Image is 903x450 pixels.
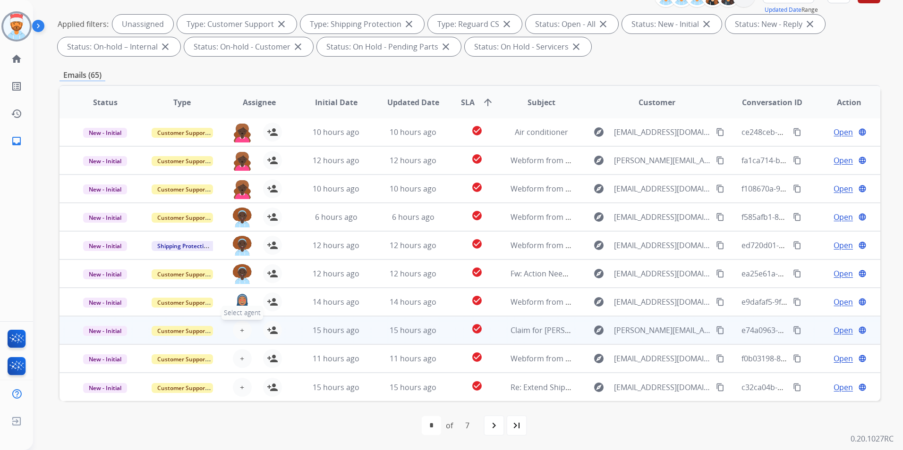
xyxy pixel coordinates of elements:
[313,325,359,335] span: 15 hours ago
[240,382,244,393] span: +
[221,306,263,320] span: Select agent
[152,241,216,251] span: Shipping Protection
[390,268,436,279] span: 12 hours ago
[465,37,591,56] div: Status: On Hold - Servicers
[233,179,252,199] img: agent-avatar
[701,18,712,30] mat-icon: close
[233,292,252,312] img: agent-avatar
[834,325,853,336] span: Open
[177,15,297,33] div: Type: Customer Support
[446,420,453,431] div: of
[614,296,711,308] span: [EMAIL_ADDRESS][DOMAIN_NAME]
[858,128,867,136] mat-icon: language
[858,298,867,306] mat-icon: language
[152,269,213,279] span: Customer Support
[428,15,522,33] div: Type: Reguard CS
[11,135,22,147] mat-icon: inbox
[471,210,483,221] mat-icon: check_circle
[83,156,127,166] span: New - Initial
[233,123,252,142] img: agent-avatar
[471,380,483,392] mat-icon: check_circle
[482,97,494,108] mat-icon: arrow_upward
[471,182,483,193] mat-icon: check_circle
[793,213,801,221] mat-icon: content_copy
[725,15,825,33] div: Status: New - Reply
[858,354,867,363] mat-icon: language
[793,128,801,136] mat-icon: content_copy
[471,153,483,165] mat-icon: check_circle
[83,241,127,251] span: New - Initial
[593,353,605,364] mat-icon: explore
[240,325,244,336] span: +
[93,97,118,108] span: Status
[741,382,884,392] span: c32ca04b-1347-4ac3-a580-d1f92fd3824b
[741,127,884,137] span: ce248ceb-6f32-4644-885e-8bd694e66af5
[267,183,278,194] mat-icon: person_add
[765,6,818,14] span: Range
[233,208,252,227] img: agent-avatar
[390,183,436,194] span: 10 hours ago
[716,241,724,250] mat-icon: content_copy
[716,184,724,193] mat-icon: content_copy
[83,354,127,364] span: New - Initial
[858,156,867,165] mat-icon: language
[83,128,127,138] span: New - Initial
[267,211,278,223] mat-icon: person_add
[313,268,359,279] span: 12 hours ago
[793,326,801,334] mat-icon: content_copy
[267,126,278,138] mat-icon: person_add
[741,297,882,307] span: e9dafaf5-9f18-49a6-9370-dadc183c9037
[858,213,867,221] mat-icon: language
[834,183,853,194] span: Open
[834,126,853,138] span: Open
[313,382,359,392] span: 15 hours ago
[716,298,724,306] mat-icon: content_copy
[614,353,711,364] span: [EMAIL_ADDRESS][DOMAIN_NAME]
[313,127,359,137] span: 10 hours ago
[614,382,711,393] span: [EMAIL_ADDRESS][DOMAIN_NAME]
[233,151,252,171] img: agent-avatar
[233,378,252,397] button: +
[233,236,252,256] img: agent-avatar
[83,383,127,393] span: New - Initial
[458,416,477,435] div: 7
[3,13,30,40] img: avatar
[614,325,711,336] span: [PERSON_NAME][EMAIL_ADDRESS][PERSON_NAME][DOMAIN_NAME]
[390,155,436,166] span: 12 hours ago
[834,240,853,251] span: Open
[440,41,451,52] mat-icon: close
[83,269,127,279] span: New - Initial
[58,18,109,30] p: Applied filters:
[511,297,724,307] span: Webform from [EMAIL_ADDRESS][DOMAIN_NAME] on [DATE]
[267,296,278,308] mat-icon: person_add
[160,41,171,52] mat-icon: close
[390,353,436,364] span: 11 hours ago
[511,382,670,392] span: Re: Extend Shipping Protection Confirmation
[392,212,434,222] span: 6 hours ago
[614,240,711,251] span: [EMAIL_ADDRESS][DOMAIN_NAME]
[716,156,724,165] mat-icon: content_copy
[313,240,359,250] span: 12 hours ago
[741,325,887,335] span: e74a0963-6100-46a8-a4d1-3bd2541d80f2
[593,183,605,194] mat-icon: explore
[267,240,278,251] mat-icon: person_add
[83,213,127,223] span: New - Initial
[83,184,127,194] span: New - Initial
[152,354,213,364] span: Customer Support
[858,241,867,250] mat-icon: language
[11,108,22,119] mat-icon: history
[276,18,287,30] mat-icon: close
[267,382,278,393] mat-icon: person_add
[390,127,436,137] span: 10 hours ago
[622,15,722,33] div: Status: New - Initial
[267,155,278,166] mat-icon: person_add
[851,433,894,444] p: 0.20.1027RC
[317,37,461,56] div: Status: On Hold - Pending Parts
[716,383,724,392] mat-icon: content_copy
[152,156,213,166] span: Customer Support
[858,269,867,278] mat-icon: language
[593,325,605,336] mat-icon: explore
[834,296,853,308] span: Open
[858,326,867,334] mat-icon: language
[313,155,359,166] span: 12 hours ago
